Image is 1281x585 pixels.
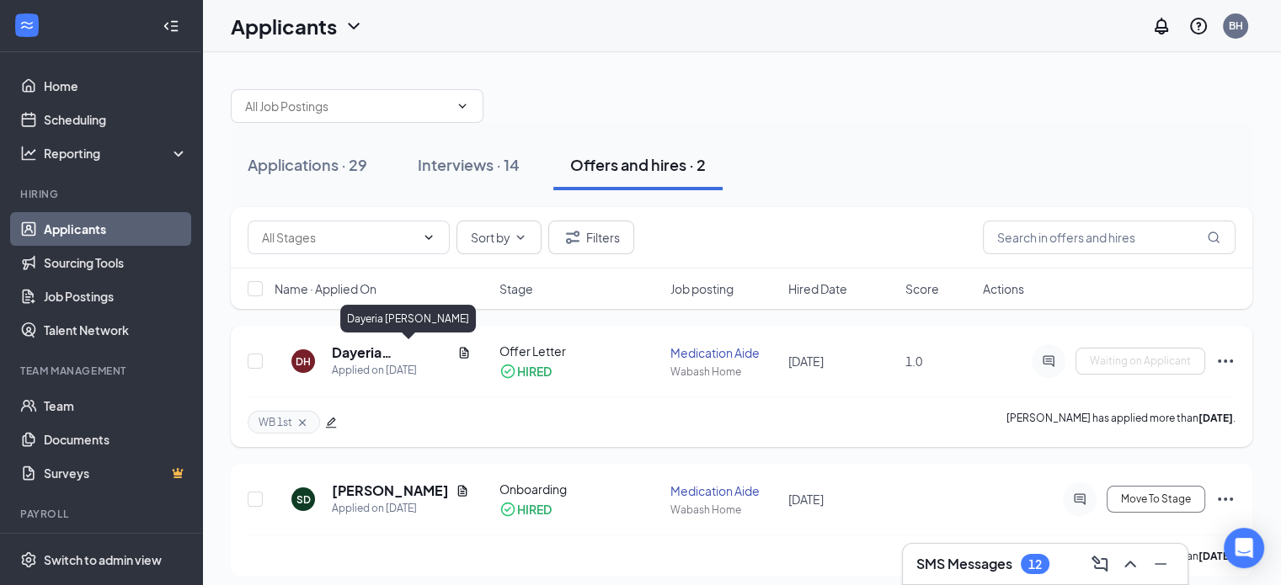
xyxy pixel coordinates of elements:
div: DH [296,354,311,369]
input: All Stages [262,228,415,247]
button: Move To Stage [1107,486,1205,513]
svg: Collapse [163,18,179,35]
span: Score [905,280,939,297]
div: Onboarding [499,481,660,497]
span: Move To Stage [1121,493,1191,505]
h5: [PERSON_NAME] [332,481,449,500]
svg: Notifications [1151,16,1172,36]
button: Sort byChevronDown [456,221,542,254]
h1: Applicants [231,12,337,40]
svg: ChevronDown [456,99,469,113]
div: Applied on [DATE] [332,362,471,379]
div: Reporting [44,145,189,162]
svg: QuestionInfo [1188,16,1209,36]
div: Applied on [DATE] [332,500,469,517]
span: Sort by [471,231,510,243]
svg: Cross [296,416,309,429]
svg: Filter [563,227,583,247]
span: [DATE] [788,492,824,507]
div: Applications · 29 [248,154,367,175]
a: Sourcing Tools [44,246,188,279]
b: [DATE] [1198,412,1233,424]
span: WB 1st [259,415,292,429]
svg: ChevronDown [344,16,364,36]
b: [DATE] [1198,550,1233,562]
span: edit [325,417,337,428]
span: Hired Date [788,280,847,297]
button: ComposeMessage [1086,550,1113,577]
span: Name · Applied On [275,280,376,297]
div: Wabash Home [670,364,777,379]
a: Job Postings [44,279,188,313]
svg: WorkstreamLogo [19,17,35,34]
svg: Analysis [20,145,37,162]
h5: Dayeria [PERSON_NAME] [332,343,451,362]
svg: Document [457,346,471,359]
div: Medication Aide [670,344,777,361]
button: Waiting on Applicant [1076,348,1205,375]
svg: Ellipses [1215,489,1236,509]
button: Minimize [1147,550,1174,577]
p: [PERSON_NAME] has applied more than . [1006,411,1236,433]
div: 12 [1028,557,1042,572]
div: Medication Aide [670,482,777,499]
div: Wabash Home [670,503,777,517]
svg: ActiveChat [1070,492,1090,506]
svg: Document [456,484,469,497]
div: Offer Letter [499,343,660,359]
div: Dayeria [PERSON_NAME] [340,305,476,332]
h3: SMS Messages [916,555,1012,573]
svg: CheckmarkCircle [499,501,516,518]
svg: ChevronDown [514,231,527,244]
svg: ChevronUp [1120,554,1140,574]
a: SurveysCrown [44,456,188,490]
div: Hiring [20,187,184,201]
div: HIRED [517,501,552,518]
button: Filter Filters [548,221,634,254]
svg: CheckmarkCircle [499,363,516,380]
input: All Job Postings [245,97,449,115]
svg: ActiveChat [1038,354,1059,368]
span: Actions [983,280,1024,297]
div: Interviews · 14 [418,154,520,175]
div: Offers and hires · 2 [570,154,706,175]
a: Home [44,69,188,103]
div: SD [296,492,311,507]
div: Switch to admin view [44,551,162,568]
a: Documents [44,423,188,456]
a: Team [44,389,188,423]
svg: ComposeMessage [1090,554,1110,574]
a: Scheduling [44,103,188,136]
input: Search in offers and hires [983,221,1236,254]
span: Stage [499,280,533,297]
div: Open Intercom Messenger [1224,528,1264,568]
span: Job posting [670,280,734,297]
span: 1.0 [905,354,922,369]
svg: MagnifyingGlass [1207,231,1220,244]
div: HIRED [517,363,552,380]
a: Talent Network [44,313,188,347]
svg: Ellipses [1215,351,1236,371]
svg: Settings [20,551,37,568]
svg: Minimize [1150,554,1171,574]
button: ChevronUp [1117,550,1144,577]
span: Waiting on Applicant [1090,355,1191,367]
span: [DATE] [788,354,824,369]
div: Team Management [20,364,184,378]
svg: ChevronDown [422,231,435,244]
a: Applicants [44,212,188,246]
div: Payroll [20,507,184,521]
div: BH [1229,19,1243,33]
